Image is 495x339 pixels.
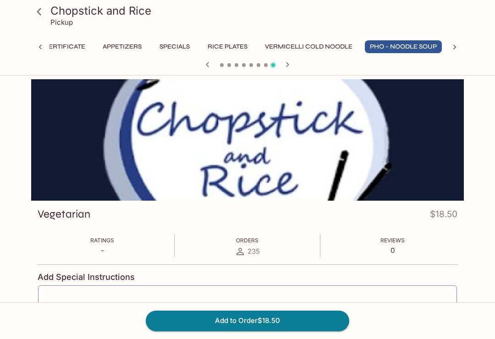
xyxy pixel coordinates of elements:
[146,311,349,331] button: Add to Order$18.50
[50,18,73,27] p: Pickup
[50,4,460,18] h3: Chopstick and Rice
[247,247,260,256] span: 235
[365,40,442,53] button: Pho - Noodle Soup
[22,40,90,53] button: Gift Certificate
[38,207,90,221] h3: Vegetarian
[430,207,457,225] h4: $18.50
[154,40,195,53] button: Specials
[380,246,405,255] p: 0
[236,237,258,244] span: Orders
[260,40,357,53] button: Vermicelli Cold Noodle
[90,237,114,244] span: Ratings
[98,40,147,53] button: Appetizers
[90,246,114,255] p: -
[380,237,405,244] span: Reviews
[31,79,464,201] div: Vegetarian
[203,40,253,53] button: Rice Plates
[38,272,457,282] h4: Add Special Instructions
